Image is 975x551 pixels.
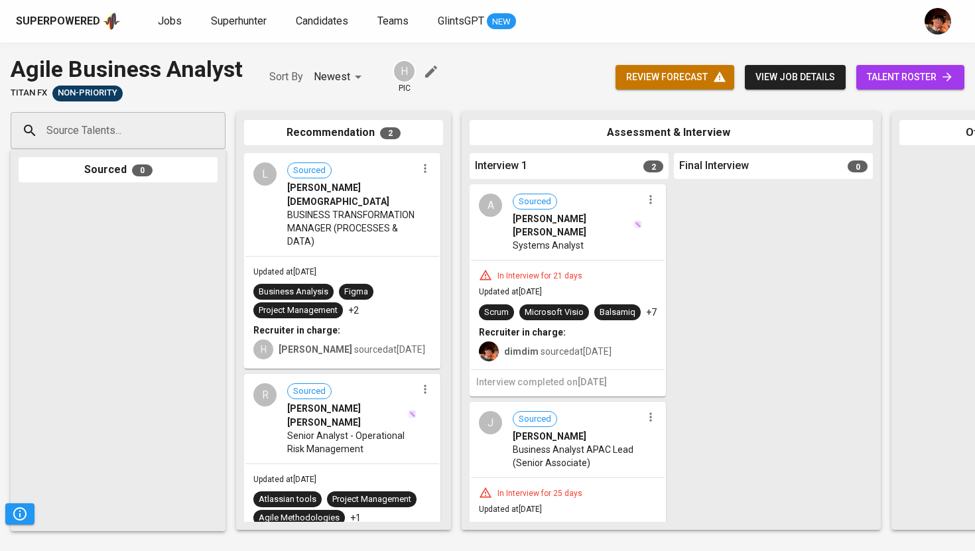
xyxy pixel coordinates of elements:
span: Non-Priority [52,87,123,99]
span: Candidates [296,15,348,27]
img: magic_wand.svg [633,220,642,229]
div: In Interview for 25 days [492,488,588,499]
div: LSourced[PERSON_NAME][DEMOGRAPHIC_DATA]BUSINESS TRANSFORMATION MANAGER (PROCESSES & DATA)Updated ... [244,153,440,369]
span: 2 [380,127,401,139]
span: Jobs [158,15,182,27]
div: Figma [344,286,368,298]
div: Sourced [19,157,218,183]
a: Superpoweredapp logo [16,11,121,31]
a: Superhunter [211,13,269,30]
span: Sourced [288,164,331,177]
a: Teams [377,13,411,30]
div: Recommendation [244,120,443,146]
div: Project Management [259,304,338,317]
div: Talent(s) in Pipeline’s Final Stages [52,86,123,101]
span: Interview 1 [475,158,527,174]
div: Newest [314,65,366,90]
div: Assessment & Interview [470,120,873,146]
span: Business Analyst APAC Lead (Senior Associate) [513,443,642,469]
b: Recruiter in charge: [479,327,566,337]
span: [PERSON_NAME][DEMOGRAPHIC_DATA] [287,181,417,208]
span: Senior Analyst - Operational Risk Management [287,429,417,456]
span: 0 [848,160,868,172]
div: Atlassian tools [259,493,316,506]
span: [DATE] [578,377,607,387]
span: view job details [755,69,835,86]
button: view job details [745,65,846,90]
div: A [479,194,502,217]
span: 2 [643,160,663,172]
div: Business Analysis [259,286,328,298]
a: Jobs [158,13,184,30]
div: Scrum [484,306,509,319]
a: Candidates [296,13,351,30]
span: 0 [132,164,153,176]
a: talent roster [856,65,964,90]
span: GlintsGPT [438,15,484,27]
div: pic [393,60,416,94]
span: [PERSON_NAME] [513,430,586,443]
div: Project Management [332,493,411,506]
p: +7 [646,306,657,319]
span: Teams [377,15,409,27]
span: talent roster [867,69,954,86]
div: H [253,339,273,359]
p: Newest [314,69,350,85]
span: [PERSON_NAME] [PERSON_NAME] [287,402,407,428]
a: GlintsGPT NEW [438,13,516,30]
img: magic_wand.svg [408,410,417,418]
div: L [253,162,277,186]
button: review forecast [616,65,734,90]
button: Open [218,129,221,132]
div: Superpowered [16,14,100,29]
img: app logo [103,11,121,31]
img: diemas@glints.com [925,8,951,34]
img: diemas@glints.com [479,341,499,361]
b: Recruiter in charge: [253,325,340,336]
b: [PERSON_NAME] [279,344,352,355]
p: Sort By [269,69,303,85]
span: Final Interview [679,158,749,174]
b: dimdim [504,346,539,357]
p: +2 [348,304,359,317]
span: [PERSON_NAME] [PERSON_NAME] [513,212,632,239]
span: Titan FX [11,87,47,99]
div: Agile Methodologies [259,512,340,524]
span: review forecast [626,69,724,86]
span: Sourced [513,196,556,208]
span: Sourced [288,385,331,398]
span: sourced at [DATE] [504,346,612,357]
div: J [479,411,502,434]
span: Updated at [DATE] [253,475,316,484]
span: NEW [487,15,516,29]
div: R [253,383,277,406]
div: Agile Business Analyst [11,53,243,86]
div: ASourced[PERSON_NAME] [PERSON_NAME]Systems AnalystIn Interview for 21 daysUpdated at[DATE]ScrumMi... [470,184,666,397]
p: +1 [350,511,361,524]
div: H [393,60,416,83]
span: BUSINESS TRANSFORMATION MANAGER (PROCESSES & DATA) [287,208,417,248]
div: Balsamiq [600,306,635,319]
span: Updated at [DATE] [479,287,542,296]
h6: Interview completed on [476,375,659,390]
div: In Interview for 21 days [492,271,588,282]
span: Sourced [513,413,556,426]
span: Updated at [DATE] [253,267,316,276]
button: Pipeline Triggers [5,503,34,524]
span: sourced at [DATE] [279,344,425,355]
span: Systems Analyst [513,239,584,252]
span: Superhunter [211,15,267,27]
div: Microsoft Visio [525,306,584,319]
